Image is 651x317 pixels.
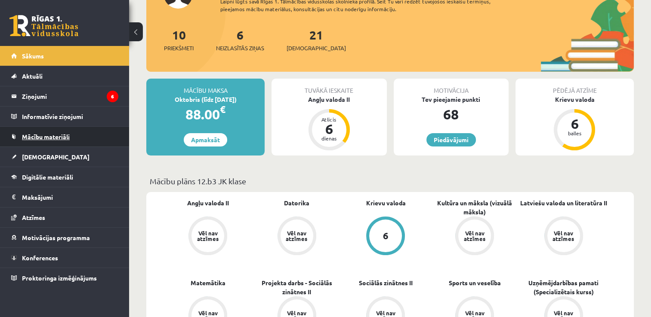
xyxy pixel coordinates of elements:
div: Vēl nav atzīmes [285,230,309,241]
div: Motivācija [394,79,509,95]
div: Angļu valoda II [272,95,386,104]
a: 6 [341,216,430,257]
div: Mācību maksa [146,79,265,95]
span: Konferences [22,254,58,262]
a: 21[DEMOGRAPHIC_DATA] [287,27,346,52]
a: Krievu valoda [366,198,405,207]
span: € [220,103,225,116]
a: Sākums [11,46,118,66]
a: Aktuāli [11,66,118,86]
a: Sports un veselība [449,278,501,287]
a: Mācību materiāli [11,127,118,146]
a: Latviešu valoda un literatūra II [520,198,607,207]
a: [DEMOGRAPHIC_DATA] [11,147,118,167]
span: [DEMOGRAPHIC_DATA] [287,44,346,52]
a: Vēl nav atzīmes [519,216,608,257]
div: Tev pieejamie punkti [394,95,509,104]
a: Sociālās zinātnes II [359,278,413,287]
a: Motivācijas programma [11,228,118,247]
a: Krievu valoda 6 balles [515,95,634,152]
div: 6 [562,117,587,131]
span: Proktoringa izmēģinājums [22,274,97,282]
a: Vēl nav atzīmes [164,216,253,257]
div: balles [562,131,587,136]
a: Matemātika [191,278,225,287]
div: Pēdējā atzīme [515,79,634,95]
div: Tuvākā ieskaite [272,79,386,95]
span: Sākums [22,52,44,60]
a: Datorika [284,198,309,207]
span: Priekšmeti [164,44,194,52]
span: Neizlasītās ziņas [216,44,264,52]
a: Atzīmes [11,207,118,227]
div: Krievu valoda [515,95,634,104]
span: Mācību materiāli [22,133,70,140]
a: Piedāvājumi [426,133,476,146]
a: Informatīvie ziņojumi [11,107,118,126]
a: 6Neizlasītās ziņas [216,27,264,52]
div: 88.00 [146,104,265,125]
a: Rīgas 1. Tālmācības vidusskola [9,15,78,37]
div: 68 [394,104,509,125]
legend: Maksājumi [22,187,118,207]
a: Uzņēmējdarbības pamati (Specializētais kurss) [519,278,608,296]
div: Vēl nav atzīmes [196,230,220,241]
a: Kultūra un māksla (vizuālā māksla) [430,198,519,216]
a: Ziņojumi6 [11,86,118,106]
span: Aktuāli [22,72,43,80]
a: 10Priekšmeti [164,27,194,52]
a: Digitālie materiāli [11,167,118,187]
span: [DEMOGRAPHIC_DATA] [22,153,89,161]
span: Digitālie materiāli [22,173,73,181]
div: 6 [383,231,389,241]
a: Apmaksāt [184,133,227,146]
i: 6 [107,91,118,102]
div: Vēl nav atzīmes [463,230,487,241]
div: Oktobris (līdz [DATE]) [146,95,265,104]
span: Motivācijas programma [22,234,90,241]
a: Vēl nav atzīmes [430,216,519,257]
a: Angļu valoda II [187,198,229,207]
a: Vēl nav atzīmes [253,216,342,257]
legend: Informatīvie ziņojumi [22,107,118,126]
a: Proktoringa izmēģinājums [11,268,118,288]
a: Projekta darbs - Sociālās zinātnes II [253,278,342,296]
div: Atlicis [316,117,342,122]
a: Angļu valoda II Atlicis 6 dienas [272,95,386,152]
span: Atzīmes [22,213,45,221]
a: Konferences [11,248,118,268]
div: dienas [316,136,342,141]
legend: Ziņojumi [22,86,118,106]
p: Mācību plāns 12.b3 JK klase [150,175,630,187]
div: Vēl nav atzīmes [552,230,576,241]
div: 6 [316,122,342,136]
a: Maksājumi [11,187,118,207]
